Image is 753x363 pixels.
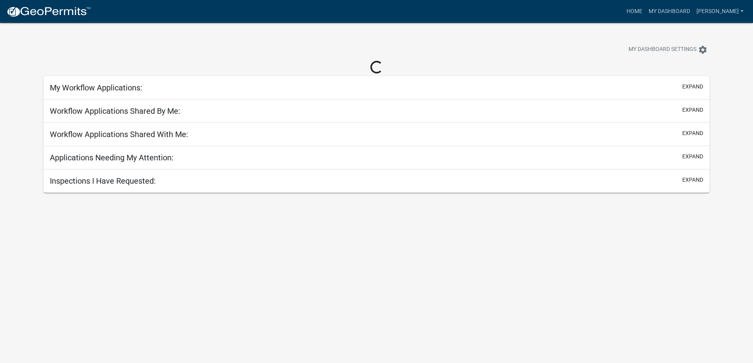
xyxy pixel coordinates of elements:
h5: Workflow Applications Shared By Me: [50,106,180,116]
h5: Inspections I Have Requested: [50,176,156,186]
button: expand [682,152,703,161]
button: My Dashboard Settingssettings [622,42,714,57]
span: My Dashboard Settings [628,45,696,55]
button: expand [682,176,703,184]
h5: My Workflow Applications: [50,83,142,92]
button: expand [682,83,703,91]
h5: Applications Needing My Attention: [50,153,174,162]
a: Home [623,4,645,19]
i: settings [698,45,708,55]
a: My Dashboard [645,4,693,19]
button: expand [682,129,703,137]
h5: Workflow Applications Shared With Me: [50,130,188,139]
button: expand [682,106,703,114]
a: [PERSON_NAME] [693,4,747,19]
